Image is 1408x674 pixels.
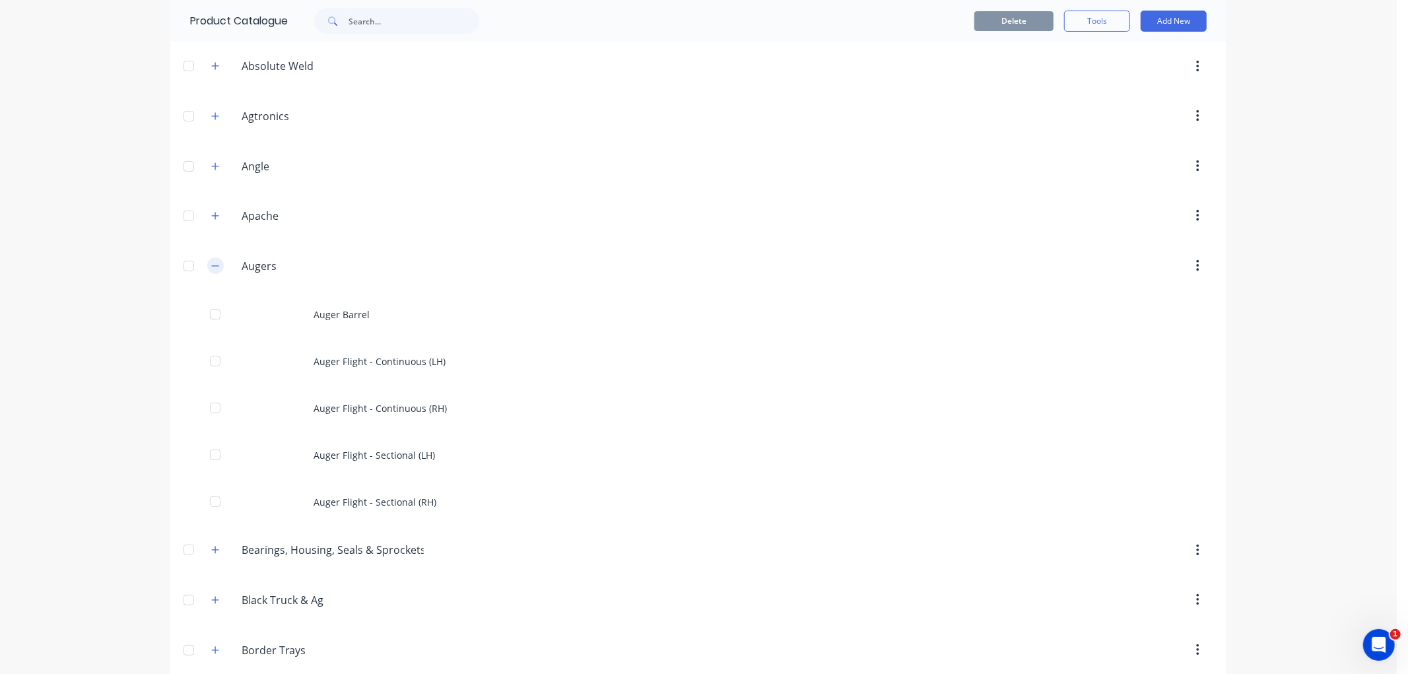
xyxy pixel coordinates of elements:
input: Enter category name [242,592,398,608]
button: Delete [974,11,1054,31]
iframe: Intercom live chat [1363,629,1395,661]
button: Add New [1141,11,1207,32]
input: Enter category name [242,258,398,274]
input: Enter category name [242,58,398,74]
input: Enter category name [242,542,424,558]
input: Enter category name [242,642,398,658]
input: Enter category name [242,108,398,124]
input: Enter category name [242,208,398,224]
input: Enter category name [242,158,398,174]
div: Auger Barrel [170,291,1226,338]
div: Auger Flight - Sectional (LH) [170,432,1226,479]
button: Tools [1064,11,1130,32]
input: Search... [349,8,479,34]
span: 1 [1390,629,1401,640]
div: Auger Flight - Continuous (LH) [170,338,1226,385]
div: Auger Flight - Continuous (RH) [170,385,1226,432]
div: Auger Flight - Sectional (RH) [170,479,1226,525]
